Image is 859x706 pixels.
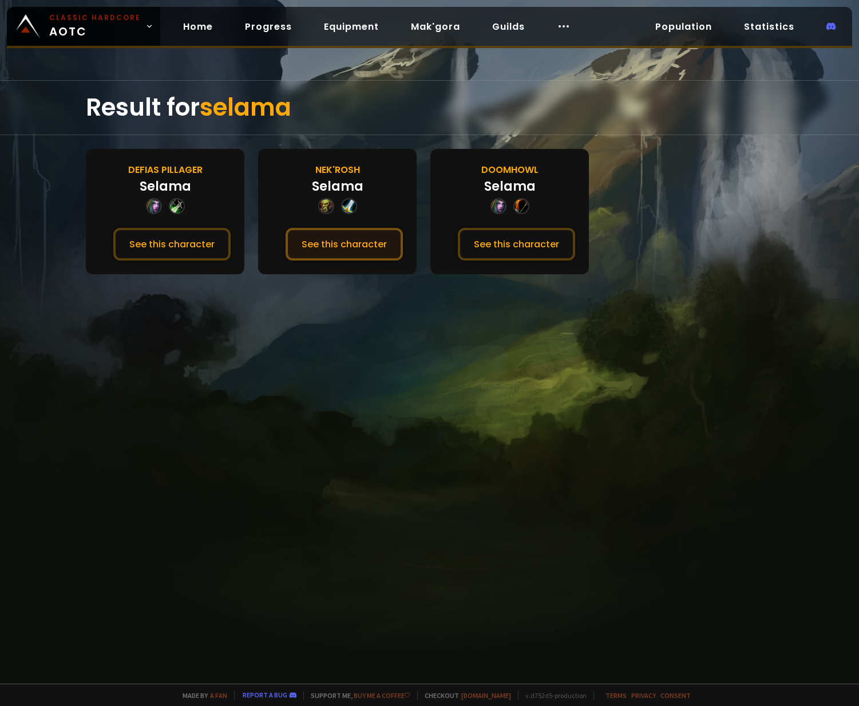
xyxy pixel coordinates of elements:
span: Support me, [303,691,410,700]
a: Guilds [483,15,534,38]
div: Result for [86,81,773,135]
div: Selama [484,177,536,196]
div: Selama [140,177,191,196]
div: Doomhowl [481,163,539,177]
button: See this character [458,228,575,261]
small: Classic Hardcore [49,13,141,23]
button: See this character [286,228,403,261]
button: See this character [113,228,231,261]
a: Mak'gora [402,15,469,38]
a: Privacy [631,691,656,700]
a: [DOMAIN_NAME] [461,691,511,700]
span: AOTC [49,13,141,40]
a: Equipment [315,15,388,38]
a: Buy me a coffee [354,691,410,700]
a: Progress [236,15,301,38]
a: a fan [210,691,227,700]
span: selama [200,90,291,124]
a: Statistics [735,15,803,38]
a: Report a bug [243,691,287,699]
a: Consent [660,691,691,700]
span: Made by [176,691,227,700]
div: Selama [312,177,363,196]
span: Checkout [417,691,511,700]
a: Terms [605,691,627,700]
a: Classic HardcoreAOTC [7,7,160,46]
div: Defias Pillager [128,163,203,177]
a: Population [646,15,721,38]
div: Nek'Rosh [315,163,360,177]
span: v. d752d5 - production [518,691,587,700]
a: Home [174,15,222,38]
